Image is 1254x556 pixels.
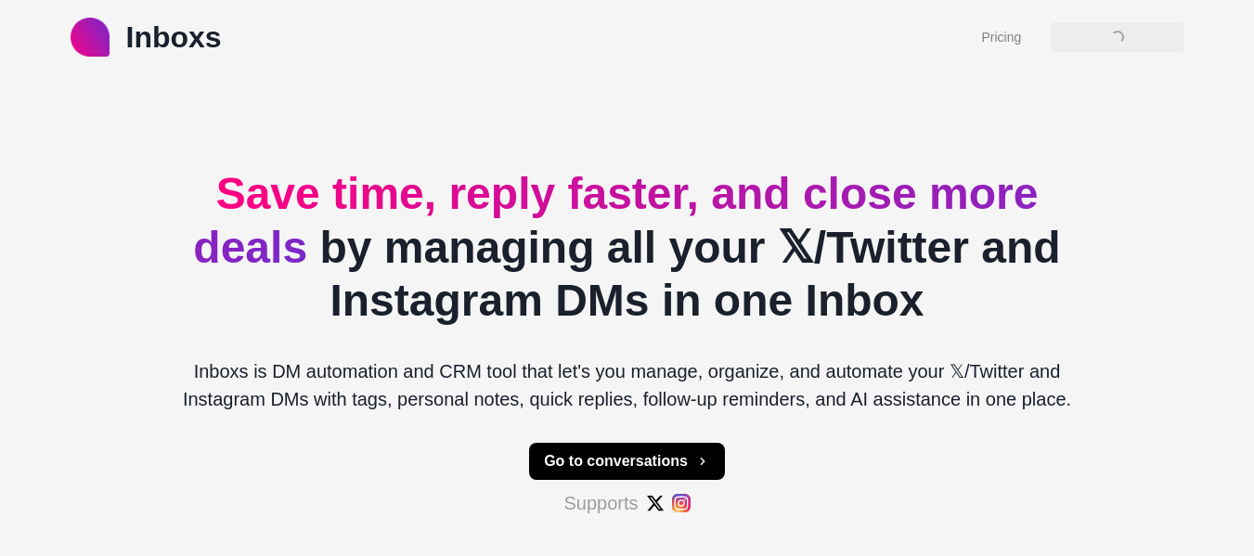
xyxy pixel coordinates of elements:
[71,18,110,57] img: logo
[529,443,725,480] button: Go to conversations
[193,169,1038,272] span: Save time, reply faster, and close more deals
[71,15,222,59] a: logoInboxs
[981,28,1021,47] a: Pricing
[126,15,222,59] p: Inboxs
[563,489,638,517] p: Supports
[672,494,691,512] img: #
[646,494,665,512] img: #
[167,357,1088,413] p: Inboxs is DM automation and CRM tool that let's you manage, organize, and automate your 𝕏/Twitter...
[167,167,1088,328] h2: by managing all your 𝕏/Twitter and Instagram DMs in one Inbox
